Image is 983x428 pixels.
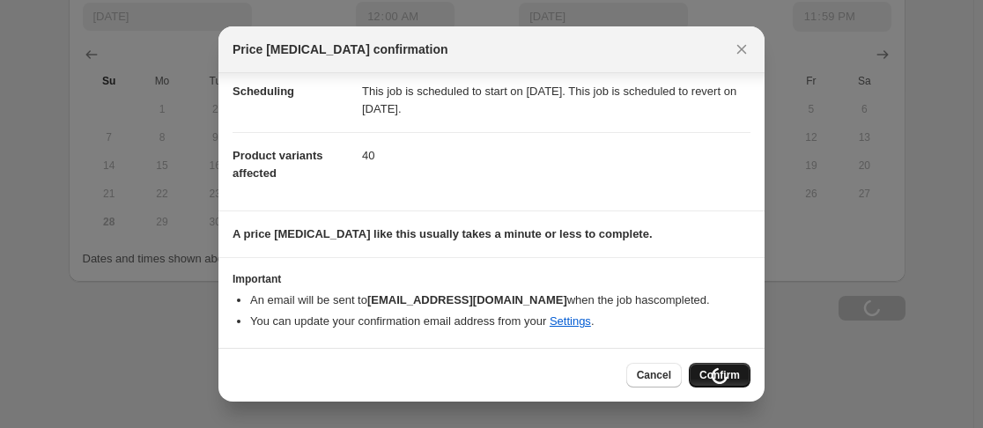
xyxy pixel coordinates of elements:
[233,85,294,98] span: Scheduling
[367,293,567,306] b: [EMAIL_ADDRESS][DOMAIN_NAME]
[362,132,750,179] dd: 40
[250,313,750,330] li: You can update your confirmation email address from your .
[250,291,750,309] li: An email will be sent to when the job has completed .
[233,272,750,286] h3: Important
[626,363,682,387] button: Cancel
[637,368,671,382] span: Cancel
[233,149,323,180] span: Product variants affected
[362,68,750,132] dd: This job is scheduled to start on [DATE]. This job is scheduled to revert on [DATE].
[233,227,653,240] b: A price [MEDICAL_DATA] like this usually takes a minute or less to complete.
[729,37,754,62] button: Close
[233,41,448,58] span: Price [MEDICAL_DATA] confirmation
[550,314,591,328] a: Settings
